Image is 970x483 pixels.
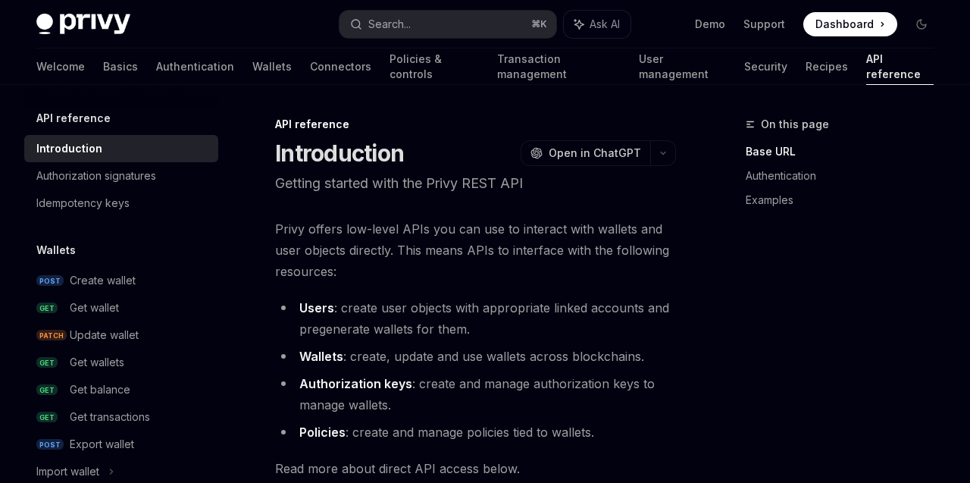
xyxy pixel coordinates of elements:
a: API reference [866,49,934,85]
li: : create and manage policies tied to wallets. [275,422,676,443]
a: Welcome [36,49,85,85]
a: Recipes [806,49,848,85]
li: : create user objects with appropriate linked accounts and pregenerate wallets for them. [275,297,676,340]
li: : create and manage authorization keys to manage wallets. [275,373,676,416]
div: API reference [275,117,676,132]
span: Open in ChatGPT [549,146,641,161]
strong: Users [299,300,334,315]
button: Toggle dark mode [909,12,934,36]
a: GETGet wallet [24,294,218,321]
a: Security [744,49,787,85]
a: Basics [103,49,138,85]
a: Wallets [252,49,292,85]
p: Getting started with the Privy REST API [275,173,676,194]
button: Search...⌘K [339,11,556,38]
span: PATCH [36,330,67,341]
a: Connectors [310,49,371,85]
h5: Wallets [36,241,76,259]
a: Authorization signatures [24,162,218,190]
li: : create, update and use wallets across blockchains. [275,346,676,367]
div: Introduction [36,140,102,158]
a: User management [639,49,727,85]
span: Read more about direct API access below. [275,458,676,479]
a: Transaction management [497,49,621,85]
a: GETGet balance [24,376,218,403]
a: Authentication [156,49,234,85]
div: Import wallet [36,463,99,481]
span: GET [36,412,58,423]
a: Idempotency keys [24,190,218,217]
a: GETGet wallets [24,349,218,376]
a: POSTExport wallet [24,431,218,458]
img: dark logo [36,14,130,35]
div: Get balance [70,381,130,399]
span: POST [36,275,64,287]
strong: Policies [299,425,346,440]
strong: Authorization keys [299,376,412,391]
div: Get wallets [70,353,124,372]
a: POSTCreate wallet [24,267,218,294]
a: Dashboard [803,12,897,36]
div: Get wallet [70,299,119,317]
a: Support [743,17,785,32]
div: Idempotency keys [36,194,130,212]
div: Create wallet [70,271,136,290]
span: Ask AI [590,17,620,32]
a: Base URL [746,140,946,164]
a: Authentication [746,164,946,188]
span: Dashboard [815,17,874,32]
a: Policies & controls [390,49,479,85]
div: Export wallet [70,435,134,453]
div: Authorization signatures [36,167,156,185]
a: GETGet transactions [24,403,218,431]
div: Update wallet [70,326,139,344]
button: Open in ChatGPT [521,140,650,166]
h5: API reference [36,109,111,127]
span: GET [36,357,58,369]
h1: Introduction [275,140,404,167]
div: Search... [368,15,411,33]
button: Ask AI [564,11,630,38]
span: Privy offers low-level APIs you can use to interact with wallets and user objects directly. This ... [275,218,676,282]
strong: Wallets [299,349,343,364]
span: ⌘ K [531,18,547,30]
div: Get transactions [70,408,150,426]
a: Examples [746,188,946,212]
a: PATCHUpdate wallet [24,321,218,349]
span: POST [36,439,64,450]
span: On this page [761,115,829,133]
span: GET [36,303,58,314]
span: GET [36,384,58,396]
a: Demo [695,17,725,32]
a: Introduction [24,135,218,162]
